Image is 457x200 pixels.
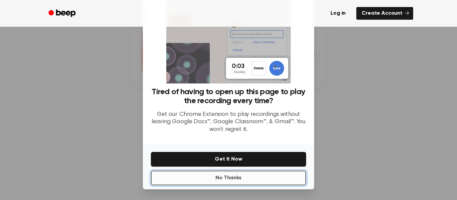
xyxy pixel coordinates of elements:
a: Beep [44,7,82,20]
a: Create Account [356,7,413,20]
h3: Tired of having to open up this page to play the recording every time? [151,87,306,106]
button: Get It Now [151,152,306,167]
p: Get our Chrome Extension to play recordings without leaving Google Docs™, Google Classroom™, & Gm... [151,111,306,134]
a: Log in [324,6,352,21]
button: No Thanks [151,171,306,185]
